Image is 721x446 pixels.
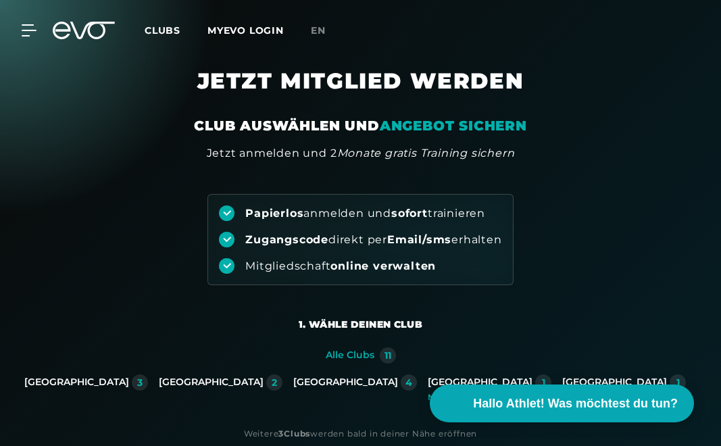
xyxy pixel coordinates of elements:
strong: Clubs [284,428,310,439]
div: 4 [405,378,412,387]
div: 11 [384,351,391,360]
div: [GEOGRAPHIC_DATA] [293,376,398,389]
strong: Papierlos [245,207,303,220]
div: 1 [542,378,545,387]
div: Jetzt anmelden und 2 [207,145,515,162]
div: CLUB AUSWÄHLEN UND [194,116,526,135]
strong: online verwalten [330,259,436,272]
a: MYEVO LOGIN [207,24,284,36]
em: ANGEBOT SICHERN [380,118,527,134]
div: anmelden und trainieren [245,206,485,221]
div: 2 [272,378,277,387]
strong: Zugangscode [245,233,328,246]
a: en [311,23,342,39]
div: 1 [676,378,680,387]
a: Clubs [145,24,207,36]
div: Mitgliedschaft [245,259,436,274]
strong: Email/sms [387,233,451,246]
div: [GEOGRAPHIC_DATA] [24,376,129,389]
div: [GEOGRAPHIC_DATA] [428,376,532,389]
button: Hallo Athlet! Was möchtest du tun? [430,385,694,422]
span: Hallo Athlet! Was möchtest du tun? [473,395,678,413]
span: Clubs [145,24,180,36]
span: en [311,24,326,36]
div: Neu [428,393,551,401]
div: [GEOGRAPHIC_DATA] [159,376,264,389]
h1: JETZT MITGLIED WERDEN [50,68,672,116]
strong: 3 [278,428,284,439]
em: Monate gratis Training sichern [337,147,515,159]
div: direkt per erhalten [245,232,501,247]
div: [GEOGRAPHIC_DATA] [562,376,667,389]
div: 3 [137,378,143,387]
div: 1. Wähle deinen Club [299,318,422,331]
strong: sofort [391,207,428,220]
div: Alle Clubs [326,349,374,362]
